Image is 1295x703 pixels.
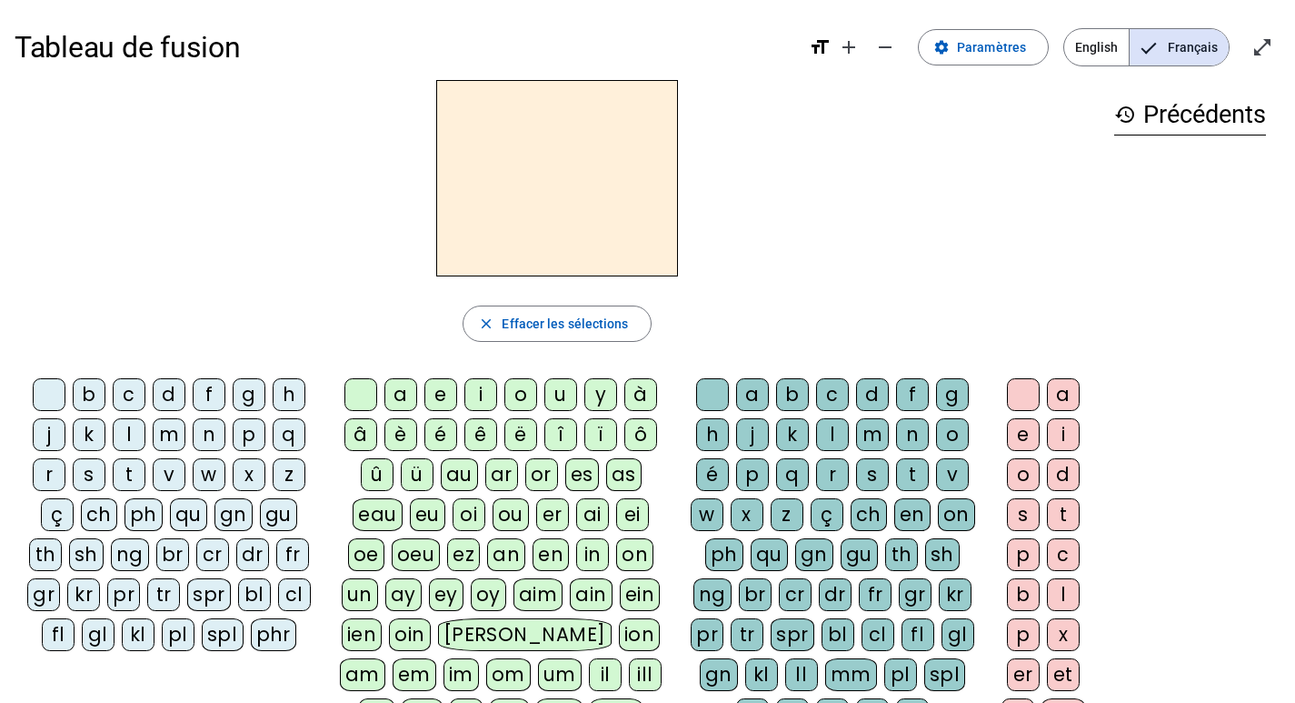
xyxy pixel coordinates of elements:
div: gn [795,538,833,571]
div: ou [493,498,529,531]
div: é [696,458,729,491]
div: ç [811,498,843,531]
button: Entrer en plein écran [1244,29,1280,65]
div: ion [619,618,661,651]
div: u [544,378,577,411]
div: v [936,458,969,491]
div: qu [751,538,788,571]
div: x [233,458,265,491]
mat-icon: format_size [809,36,831,58]
div: b [776,378,809,411]
div: spr [771,618,814,651]
div: spr [187,578,231,611]
div: eau [353,498,403,531]
div: û [361,458,393,491]
div: p [233,418,265,451]
div: ein [620,578,661,611]
div: k [776,418,809,451]
div: q [273,418,305,451]
div: om [486,658,531,691]
div: î [544,418,577,451]
div: kl [745,658,778,691]
div: et [1047,658,1080,691]
div: tr [731,618,763,651]
div: cl [278,578,311,611]
div: pl [884,658,917,691]
div: ph [125,498,163,531]
div: l [113,418,145,451]
div: br [739,578,772,611]
div: w [193,458,225,491]
div: p [1007,618,1040,651]
div: ar [485,458,518,491]
div: fl [902,618,934,651]
div: n [193,418,225,451]
div: dr [819,578,852,611]
div: oin [389,618,431,651]
div: ng [111,538,149,571]
div: bl [238,578,271,611]
div: p [1007,538,1040,571]
div: b [1007,578,1040,611]
div: ph [705,538,743,571]
div: th [885,538,918,571]
mat-icon: close [478,316,494,332]
div: c [816,378,849,411]
button: Augmenter la taille de la police [831,29,867,65]
div: v [153,458,185,491]
button: Paramètres [918,29,1049,65]
div: l [1047,578,1080,611]
div: s [73,458,105,491]
mat-icon: settings [933,39,950,55]
div: aim [513,578,563,611]
div: w [691,498,723,531]
div: ë [504,418,537,451]
div: o [504,378,537,411]
div: fr [276,538,309,571]
button: Effacer les sélections [463,306,651,342]
div: oi [453,498,485,531]
div: gr [27,578,60,611]
div: th [29,538,62,571]
div: n [896,418,929,451]
div: ey [429,578,463,611]
div: im [443,658,479,691]
mat-icon: open_in_full [1251,36,1273,58]
div: phr [251,618,297,651]
div: k [73,418,105,451]
div: é [424,418,457,451]
div: a [736,378,769,411]
div: e [1007,418,1040,451]
div: ï [584,418,617,451]
div: i [1047,418,1080,451]
div: un [342,578,378,611]
div: gl [82,618,115,651]
div: f [896,378,929,411]
div: r [816,458,849,491]
div: eu [410,498,445,531]
div: ei [616,498,649,531]
mat-icon: remove [874,36,896,58]
div: [PERSON_NAME] [438,618,612,651]
div: f [193,378,225,411]
div: ez [447,538,480,571]
div: g [233,378,265,411]
div: spl [202,618,244,651]
div: gl [941,618,974,651]
div: ch [851,498,887,531]
div: sh [925,538,960,571]
div: j [33,418,65,451]
div: um [538,658,582,691]
div: an [487,538,525,571]
div: h [273,378,305,411]
div: ng [693,578,732,611]
span: Français [1130,29,1229,65]
span: English [1064,29,1129,65]
div: o [1007,458,1040,491]
div: h [696,418,729,451]
div: a [1047,378,1080,411]
div: ô [624,418,657,451]
div: ch [81,498,117,531]
mat-icon: add [838,36,860,58]
div: tr [147,578,180,611]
